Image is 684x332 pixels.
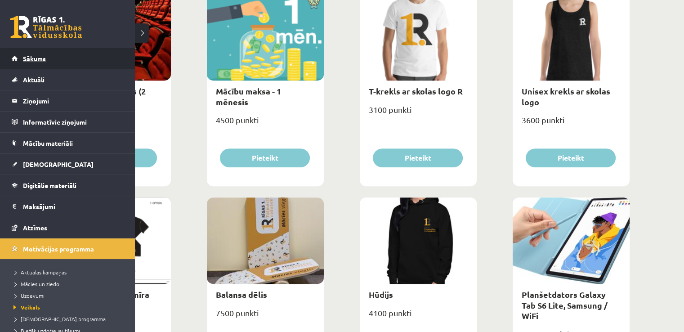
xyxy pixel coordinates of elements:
[11,280,59,287] span: Mācies un ziedo
[12,90,124,111] a: Ziņojumi
[513,112,630,135] div: 3600 punkti
[11,269,67,276] span: Aktuālās kampaņas
[12,133,124,153] a: Mācību materiāli
[23,160,94,168] span: [DEMOGRAPHIC_DATA]
[522,86,610,107] a: Unisex krekls ar skolas logo
[522,289,608,321] a: Planšetdators Galaxy Tab S6 Lite, Samsung / WiFi
[360,102,477,125] div: 3100 punkti
[23,90,124,111] legend: Ziņojumi
[23,181,76,189] span: Digitālie materiāli
[360,305,477,328] div: 4100 punkti
[11,292,45,299] span: Uzdevumi
[216,86,281,107] a: Mācību maksa - 1 mēnesis
[12,69,124,90] a: Aktuāli
[12,175,124,196] a: Digitālie materiāli
[369,86,463,96] a: T-krekls ar skolas logo R
[216,289,267,300] a: Balansa dēlis
[11,315,106,323] span: [DEMOGRAPHIC_DATA] programma
[369,289,393,300] a: Hūdijs
[12,217,124,238] a: Atzīmes
[10,16,82,38] a: Rīgas 1. Tālmācības vidusskola
[11,280,126,288] a: Mācies un ziedo
[207,305,324,328] div: 7500 punkti
[23,139,73,147] span: Mācību materiāli
[23,76,45,84] span: Aktuāli
[23,54,46,63] span: Sākums
[11,304,40,311] span: Veikals
[12,154,124,175] a: [DEMOGRAPHIC_DATA]
[11,268,126,276] a: Aktuālās kampaņas
[11,303,126,311] a: Veikals
[220,148,310,167] button: Pieteikt
[12,48,124,69] a: Sākums
[23,245,94,253] span: Motivācijas programma
[11,315,126,323] a: [DEMOGRAPHIC_DATA] programma
[12,238,124,259] a: Motivācijas programma
[526,148,616,167] button: Pieteikt
[23,224,47,232] span: Atzīmes
[12,112,124,132] a: Informatīvie ziņojumi
[23,196,124,217] legend: Maksājumi
[207,112,324,135] div: 4500 punkti
[12,196,124,217] a: Maksājumi
[11,292,126,300] a: Uzdevumi
[373,148,463,167] button: Pieteikt
[23,112,124,132] legend: Informatīvie ziņojumi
